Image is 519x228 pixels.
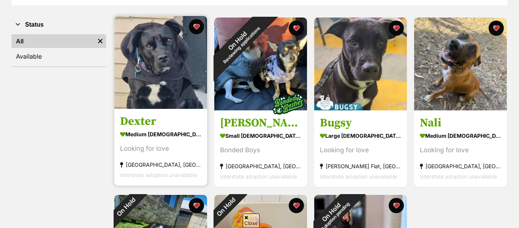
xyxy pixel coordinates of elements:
[389,21,404,36] button: favourite
[420,161,501,172] div: [GEOGRAPHIC_DATA], [GEOGRAPHIC_DATA]
[220,174,297,180] span: Interstate adoption unavailable
[205,185,247,228] div: On Hold
[11,20,106,30] button: Status
[11,49,106,63] a: Available
[214,110,307,188] a: [PERSON_NAME] & [PERSON_NAME] small [DEMOGRAPHIC_DATA] Dog Bonded Boys [GEOGRAPHIC_DATA], [GEOGRA...
[95,34,106,48] a: Remove filter
[114,109,207,186] a: Dexter medium [DEMOGRAPHIC_DATA] Dog Looking for love [GEOGRAPHIC_DATA], [GEOGRAPHIC_DATA] Inters...
[320,161,401,172] div: [PERSON_NAME] Flat, [GEOGRAPHIC_DATA]
[320,174,397,180] span: Interstate adoption unavailable
[420,145,501,156] div: Looking for love
[105,185,147,228] div: On Hold
[220,131,301,142] div: small [DEMOGRAPHIC_DATA] Dog
[320,145,401,156] div: Looking for love
[489,21,504,36] button: favourite
[189,19,204,34] button: favourite
[289,21,304,36] button: favourite
[120,115,201,129] h3: Dexter
[222,26,261,65] span: Reviewing applications
[420,116,501,131] h3: Nali
[220,161,301,172] div: [GEOGRAPHIC_DATA], [GEOGRAPHIC_DATA]
[120,144,201,154] div: Looking for love
[11,33,106,66] div: Status
[289,198,304,213] button: favourite
[414,18,507,110] img: Nali
[198,1,282,85] div: On Hold
[214,18,307,110] img: Wesley & Snipes
[320,131,401,142] div: large [DEMOGRAPHIC_DATA] Dog
[269,85,307,123] img: bonded besties
[11,34,95,48] a: All
[243,214,259,227] span: Close
[120,160,201,170] div: [GEOGRAPHIC_DATA], [GEOGRAPHIC_DATA]
[189,198,204,213] button: favourite
[314,110,407,188] a: Bugsy large [DEMOGRAPHIC_DATA] Dog Looking for love [PERSON_NAME] Flat, [GEOGRAPHIC_DATA] Interst...
[120,172,197,179] span: Interstate adoption unavailable
[114,16,207,109] img: Dexter
[420,131,501,142] div: medium [DEMOGRAPHIC_DATA] Dog
[420,174,497,180] span: Interstate adoption unavailable
[214,104,307,112] a: On HoldReviewing applications
[120,129,201,140] div: medium [DEMOGRAPHIC_DATA] Dog
[314,18,407,110] img: Bugsy
[220,145,301,156] div: Bonded Boys
[389,198,404,213] button: favourite
[414,110,507,188] a: Nali medium [DEMOGRAPHIC_DATA] Dog Looking for love [GEOGRAPHIC_DATA], [GEOGRAPHIC_DATA] Intersta...
[320,116,401,131] h3: Bugsy
[220,116,301,131] h3: [PERSON_NAME] & [PERSON_NAME]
